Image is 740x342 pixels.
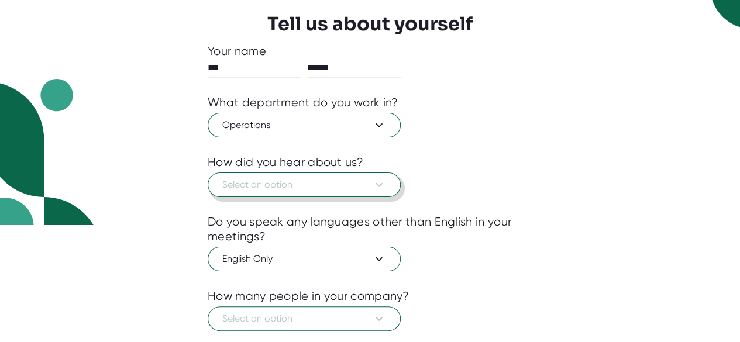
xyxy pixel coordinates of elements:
button: Select an option [208,306,401,331]
h3: Tell us about yourself [267,13,473,35]
div: Your name [208,44,532,58]
div: What department do you work in? [208,95,398,110]
span: Select an option [222,178,386,192]
span: English Only [222,252,386,266]
div: Do you speak any languages other than English in your meetings? [208,215,532,244]
div: How did you hear about us? [208,155,363,170]
button: Select an option [208,172,401,197]
span: Operations [222,118,386,132]
span: Select an option [222,312,386,326]
div: How many people in your company? [208,289,409,303]
button: English Only [208,247,401,271]
button: Operations [208,113,401,137]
